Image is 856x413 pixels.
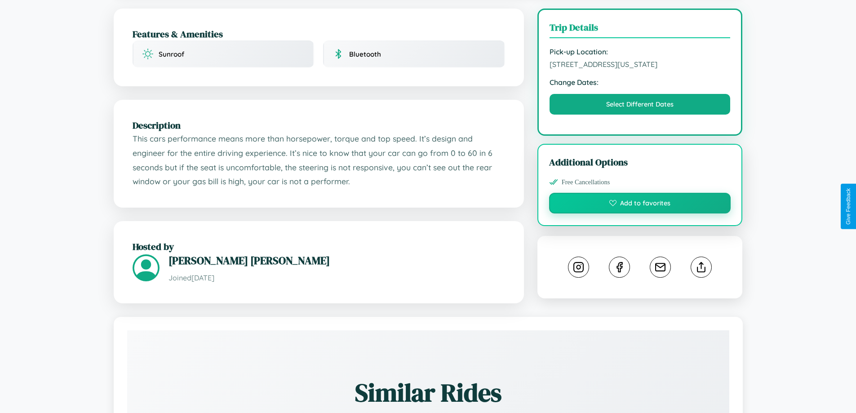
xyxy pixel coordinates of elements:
h2: Hosted by [133,240,505,253]
p: This cars performance means more than horsepower, torque and top speed. It’s design and engineer ... [133,132,505,189]
button: Select Different Dates [550,94,731,115]
h3: Trip Details [550,21,731,38]
h2: Features & Amenities [133,27,505,40]
h2: Description [133,119,505,132]
div: Give Feedback [845,188,852,225]
h3: Additional Options [549,155,731,169]
span: Free Cancellations [562,178,610,186]
p: Joined [DATE] [169,271,505,284]
span: Sunroof [159,50,184,58]
h3: [PERSON_NAME] [PERSON_NAME] [169,253,505,268]
span: [STREET_ADDRESS][US_STATE] [550,60,731,69]
button: Add to favorites [549,193,731,213]
span: Bluetooth [349,50,381,58]
strong: Change Dates: [550,78,731,87]
strong: Pick-up Location: [550,47,731,56]
h2: Similar Rides [159,375,698,410]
